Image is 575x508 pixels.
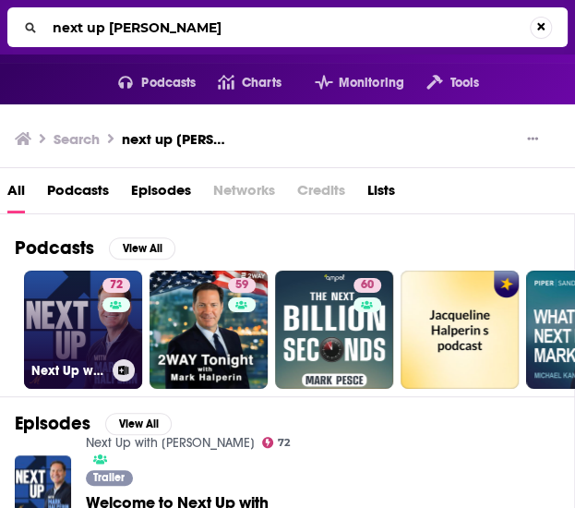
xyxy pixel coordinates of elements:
[228,278,256,293] a: 59
[293,68,404,98] button: open menu
[93,472,125,483] span: Trailer
[86,435,255,451] a: Next Up with Mark Halperin
[262,437,291,448] a: 72
[15,412,90,435] h2: Episodes
[196,68,281,98] a: Charts
[15,412,172,435] a: EpisodesView All
[353,278,381,293] a: 60
[7,175,25,213] a: All
[449,70,479,96] span: Tools
[15,236,94,260] h2: Podcasts
[31,363,105,379] h3: Next Up with [PERSON_NAME]
[47,175,109,213] a: Podcasts
[7,7,568,47] div: Search...
[96,68,197,98] button: open menu
[242,70,282,96] span: Charts
[105,413,172,435] button: View All
[150,271,268,389] a: 59
[367,175,395,213] a: Lists
[15,236,175,260] a: PodcastsView All
[213,175,275,213] span: Networks
[141,70,196,96] span: Podcasts
[45,13,530,42] input: Search...
[278,439,290,447] span: 72
[404,68,479,98] button: open menu
[24,271,142,389] a: 72Next Up with [PERSON_NAME]
[54,130,100,148] h3: Search
[275,271,393,389] a: 60
[109,237,175,260] button: View All
[235,276,248,295] span: 59
[102,278,130,293] a: 72
[122,130,231,148] h3: next up [PERSON_NAME]
[110,276,123,295] span: 72
[361,276,374,295] span: 60
[339,70,404,96] span: Monitoring
[297,175,345,213] span: Credits
[520,130,545,149] button: Show More Button
[131,175,191,213] a: Episodes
